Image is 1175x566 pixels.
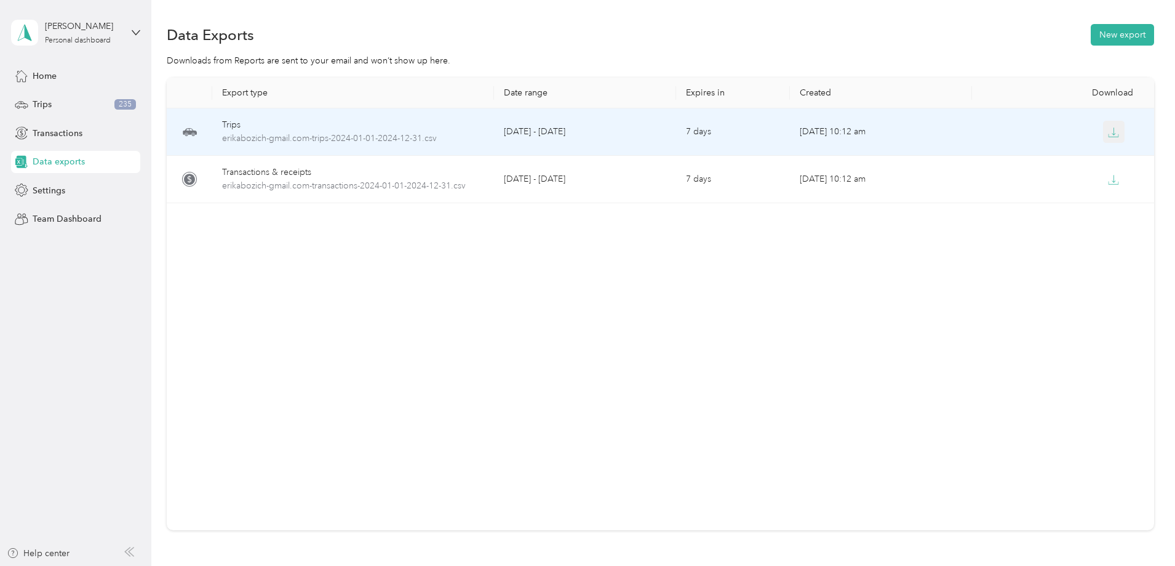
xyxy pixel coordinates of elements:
td: [DATE] - [DATE] [494,108,676,156]
td: [DATE] - [DATE] [494,156,676,203]
td: 7 days [676,156,790,203]
th: Created [790,78,972,108]
td: 7 days [676,108,790,156]
span: Trips [33,98,52,111]
div: Personal dashboard [45,37,111,44]
span: erikabozich-gmail.com-transactions-2024-01-01-2024-12-31.csv [222,179,484,193]
th: Expires in [676,78,790,108]
span: Team Dashboard [33,212,102,225]
span: Home [33,70,57,83]
iframe: Everlance-gr Chat Button Frame [1106,497,1175,566]
div: [PERSON_NAME] [45,20,122,33]
span: Transactions [33,127,82,140]
div: Download [982,87,1144,98]
button: New export [1091,24,1154,46]
span: erikabozich-gmail.com-trips-2024-01-01-2024-12-31.csv [222,132,484,145]
span: Data exports [33,155,85,168]
th: Date range [494,78,676,108]
td: [DATE] 10:12 am [790,156,972,203]
div: Downloads from Reports are sent to your email and won’t show up here. [167,54,1154,67]
div: Transactions & receipts [222,166,484,179]
span: Settings [33,184,65,197]
th: Export type [212,78,494,108]
button: Help center [7,547,70,560]
td: [DATE] 10:12 am [790,108,972,156]
h1: Data Exports [167,28,254,41]
span: 235 [114,99,136,110]
div: Trips [222,118,484,132]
